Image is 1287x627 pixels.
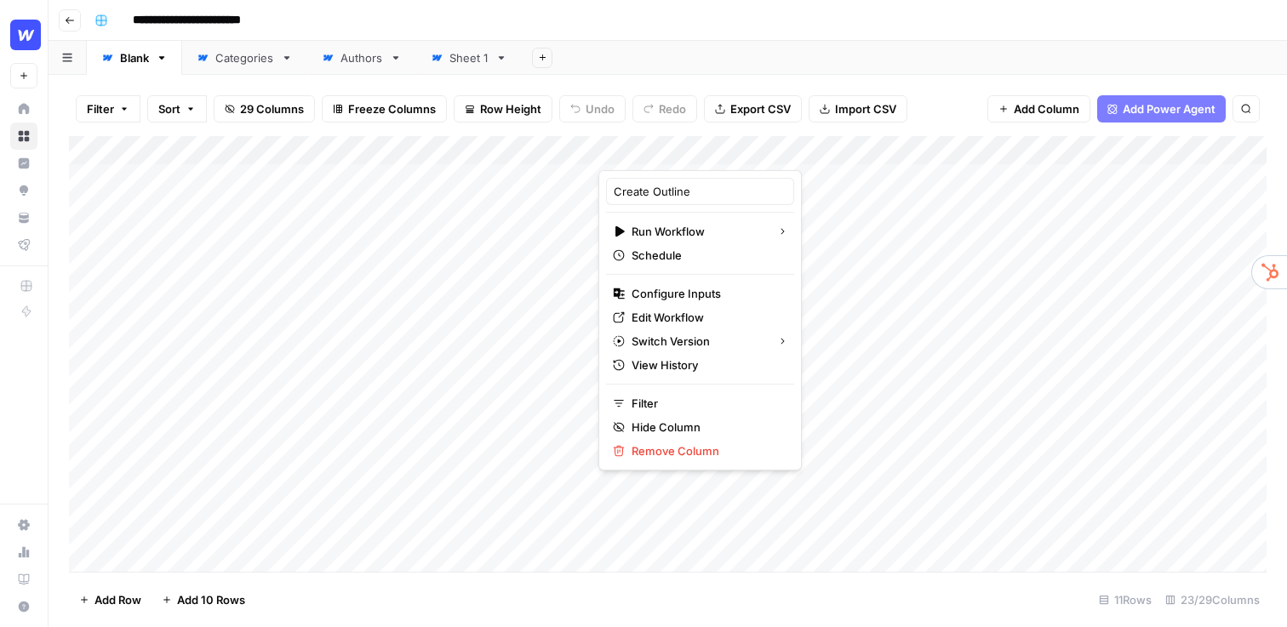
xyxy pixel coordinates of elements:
button: Add 10 Rows [152,586,255,613]
span: Export CSV [730,100,791,117]
span: Import CSV [835,100,896,117]
button: Sort [147,95,207,123]
button: Add Power Agent [1097,95,1226,123]
a: Insights [10,150,37,177]
span: Add Power Agent [1123,100,1215,117]
span: Hide Column [632,419,781,436]
button: Filter [76,95,140,123]
a: Categories [182,41,307,75]
span: Add Column [1014,100,1079,117]
span: Schedule [632,247,781,264]
button: Workspace: Webflow [10,14,37,56]
span: Add Row [94,591,141,608]
div: Authors [340,49,383,66]
button: Undo [559,95,626,123]
span: Switch Version [632,333,764,350]
a: Learning Hub [10,566,37,593]
button: Add Row [69,586,152,613]
button: Redo [632,95,697,123]
span: Filter [632,395,781,412]
a: Flightpath [10,231,37,259]
div: 23/29 Columns [1158,586,1267,613]
a: Your Data [10,204,37,231]
img: Webflow Logo [10,20,41,50]
button: Export CSV [704,95,802,123]
a: Usage [10,539,37,566]
a: Opportunities [10,177,37,204]
span: 29 Columns [240,100,304,117]
span: Add 10 Rows [177,591,245,608]
span: Run Workflow [632,223,764,240]
span: Freeze Columns [348,100,436,117]
a: Blank [87,41,182,75]
button: Row Height [454,95,552,123]
a: Home [10,95,37,123]
button: Freeze Columns [322,95,447,123]
div: 11 Rows [1092,586,1158,613]
a: Browse [10,123,37,150]
button: Import CSV [809,95,907,123]
button: 29 Columns [214,95,315,123]
button: Add Column [987,95,1090,123]
span: Sort [158,100,180,117]
div: Sheet 1 [449,49,489,66]
span: View History [632,356,781,373]
span: Configure Inputs [632,285,781,302]
span: Edit Workflow [632,309,781,326]
a: Settings [10,511,37,539]
span: Undo [586,100,615,117]
div: Blank [120,49,149,66]
span: Redo [659,100,686,117]
button: Help + Support [10,593,37,620]
a: Sheet 1 [416,41,522,75]
div: Categories [215,49,274,66]
span: Row Height [480,100,541,117]
span: Remove Column [632,442,781,459]
a: Authors [307,41,416,75]
span: Filter [87,100,114,117]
